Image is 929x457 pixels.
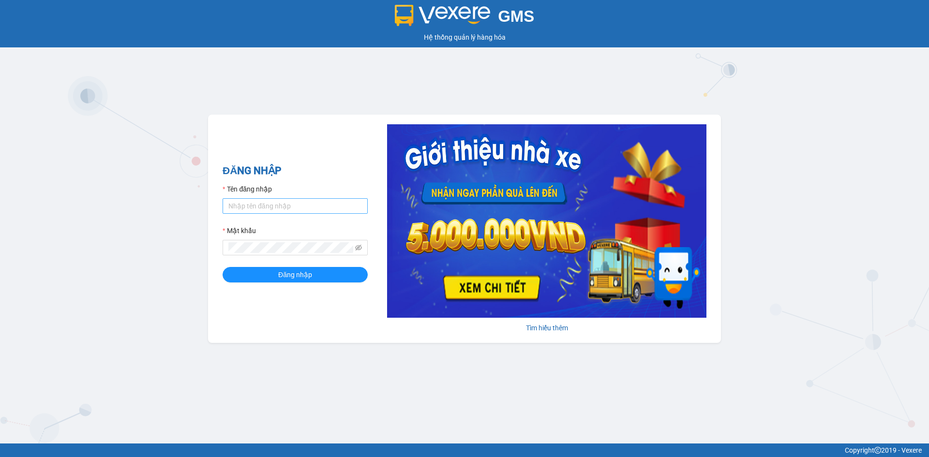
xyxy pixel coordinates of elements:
span: GMS [498,7,534,25]
label: Mật khẩu [223,225,256,236]
h2: ĐĂNG NHẬP [223,163,368,179]
div: Hệ thống quản lý hàng hóa [2,32,927,43]
span: eye-invisible [355,244,362,251]
input: Mật khẩu [228,242,353,253]
a: GMS [395,15,535,22]
span: Đăng nhập [278,269,312,280]
span: copyright [874,447,881,454]
div: Copyright 2019 - Vexere [7,445,922,456]
label: Tên đăng nhập [223,184,272,194]
div: Tìm hiểu thêm [387,323,706,333]
button: Đăng nhập [223,267,368,282]
input: Tên đăng nhập [223,198,368,214]
img: logo 2 [395,5,491,26]
img: banner-0 [387,124,706,318]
